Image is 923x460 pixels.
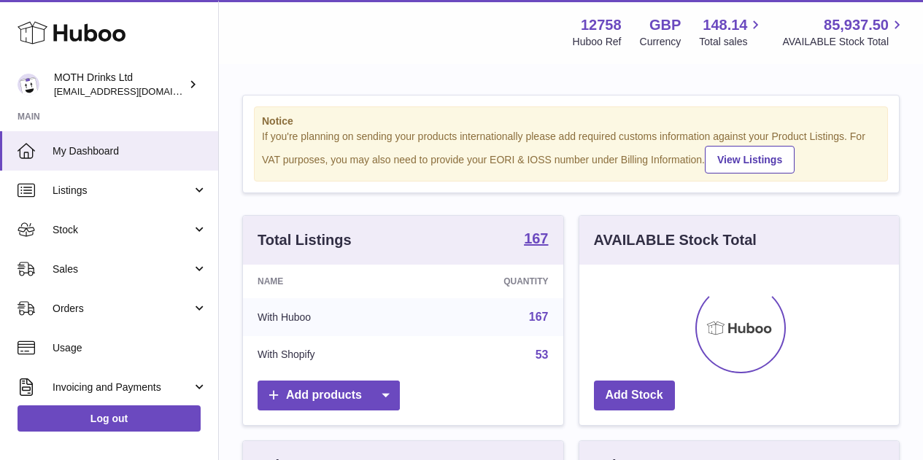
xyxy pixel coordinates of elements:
th: Quantity [415,265,563,298]
span: Listings [53,184,192,198]
a: 148.14 Total sales [699,15,764,49]
div: MOTH Drinks Ltd [54,71,185,98]
img: orders@mothdrinks.com [18,74,39,95]
strong: 12758 [581,15,622,35]
div: If you're planning on sending your products internationally please add required customs informati... [262,130,880,174]
span: Invoicing and Payments [53,381,192,394]
strong: Notice [262,114,880,128]
span: Usage [53,341,207,355]
td: With Shopify [243,336,415,374]
span: My Dashboard [53,144,207,158]
a: 167 [524,231,548,249]
td: With Huboo [243,298,415,336]
span: Sales [53,262,192,276]
span: Stock [53,223,192,237]
div: Huboo Ref [573,35,622,49]
a: View Listings [705,146,795,174]
span: 85,937.50 [824,15,889,35]
a: Add products [258,381,400,410]
div: Currency [640,35,681,49]
th: Name [243,265,415,298]
h3: Total Listings [258,230,352,250]
span: [EMAIL_ADDRESS][DOMAIN_NAME] [54,85,215,97]
a: 85,937.50 AVAILABLE Stock Total [782,15,905,49]
a: 167 [529,311,549,323]
a: Log out [18,405,201,432]
h3: AVAILABLE Stock Total [594,230,757,250]
span: AVAILABLE Stock Total [782,35,905,49]
a: 53 [536,348,549,361]
span: 148.14 [703,15,747,35]
span: Total sales [699,35,764,49]
strong: GBP [649,15,681,35]
strong: 167 [524,231,548,246]
span: Orders [53,302,192,316]
a: Add Stock [594,381,675,410]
